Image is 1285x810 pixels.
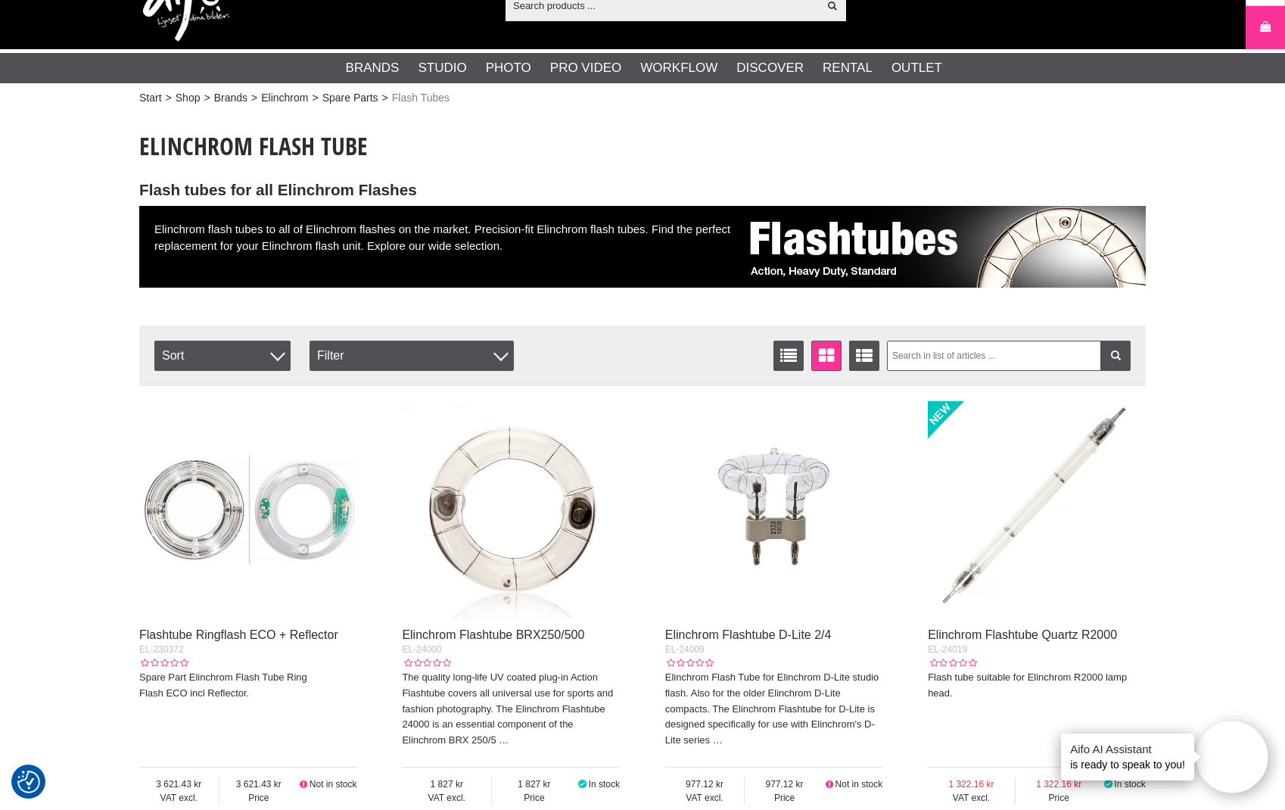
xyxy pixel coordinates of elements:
[176,90,201,106] a: Shop
[261,90,308,106] a: Elinchrom
[139,656,188,670] div: Customer rating: 0
[402,656,450,670] div: Customer rating: 0
[139,777,219,791] span: 3 621.43
[139,791,219,805] span: VAT excl.
[322,90,378,106] a: Spare Parts
[640,58,717,78] a: Workflow
[402,777,491,791] span: 1 827
[139,401,357,619] img: Flashtube Ringflash ECO + Reflector
[823,58,873,78] a: Rental
[928,644,967,655] span: EL-24019
[745,791,824,805] span: Price
[665,401,883,619] img: Elinchrom Flashtube D-Lite 2/4
[1070,741,1185,757] h4: Aifo AI Assistant
[219,791,299,805] span: Price
[589,779,620,790] span: In stock
[928,628,1117,641] a: Elinchrom Flashtube Quartz R2000
[418,58,466,78] a: Studio
[849,341,879,371] a: Extended list
[154,341,291,371] span: Sort
[665,670,883,749] p: Elinchrom Flash Tube for Elinchrom D-Lite studio flash. Also for the older Elinchrom D-Lite compa...
[665,656,714,670] div: Customer rating: 0
[891,58,942,78] a: Outlet
[1016,777,1103,791] span: 1 322.16
[382,90,388,106] span: >
[1016,791,1103,805] span: Price
[298,779,310,790] i: Not in stock
[139,644,184,655] span: EL-230372
[928,791,1015,805] span: VAT excl.
[492,791,577,805] span: Price
[811,341,842,371] a: Window
[402,628,584,641] a: Elinchrom Flashtube BRX250/500
[499,734,509,746] a: …
[665,644,705,655] span: EL-24009
[139,206,1146,288] div: Elinchrom flash tubes to all of Elinchrom flashes on the market. Precision-fit Elinchrom flash tu...
[928,656,976,670] div: Customer rating: 0
[928,670,1146,702] p: Flash tube suitable for Elinchrom R2000 lamp head.
[312,90,318,106] span: >
[402,644,441,655] span: EL-24000
[665,791,745,805] span: VAT excl.
[713,734,723,746] a: …
[139,129,1146,163] h1: Elinchrom Flash Tube
[139,179,1146,201] h2: Flash tubes for all Elinchrom Flashes
[402,791,491,805] span: VAT excl.
[1100,341,1131,371] a: Filter
[928,777,1015,791] span: 1 322.16
[310,341,514,371] div: Filter
[166,90,172,106] span: >
[1103,779,1115,790] i: In stock
[139,90,162,106] a: Start
[835,779,883,790] span: Not in stock
[887,341,1131,371] input: Search in list of articles ...
[736,58,804,78] a: Discover
[251,90,257,106] span: >
[402,670,620,749] p: The quality long-life UV coated plug-in Action Flashtube covers all universal use for sports and ...
[928,401,1146,619] img: Elinchrom Flashtube Quartz R2000
[219,777,299,791] span: 3 621.43
[214,90,247,106] a: Brands
[139,670,357,702] p: Spare Part Elinchrom Flash Tube Ring Flash ECO incl Reflector.
[392,90,450,106] span: Flash Tubes
[204,90,210,106] span: >
[577,779,589,790] i: In stock
[402,401,620,619] img: Elinchrom Flashtube BRX250/500
[310,779,357,790] span: Not in stock
[773,341,804,371] a: List
[665,628,832,641] a: Elinchrom Flashtube D-Lite 2/4
[665,777,745,791] span: 977.12
[139,628,338,641] a: Flashtube Ringflash ECO + Reflector
[550,58,621,78] a: Pro Video
[17,771,40,793] img: Revisit consent button
[346,58,400,78] a: Brands
[492,777,577,791] span: 1 827
[737,206,1146,288] img: Elinchrom Flash Tubes
[745,777,824,791] span: 977.12
[1114,779,1145,790] span: In stock
[824,779,835,790] i: Not in stock
[1061,734,1194,780] div: is ready to speak to you!
[486,58,531,78] a: Photo
[17,768,40,796] button: Consent Preferences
